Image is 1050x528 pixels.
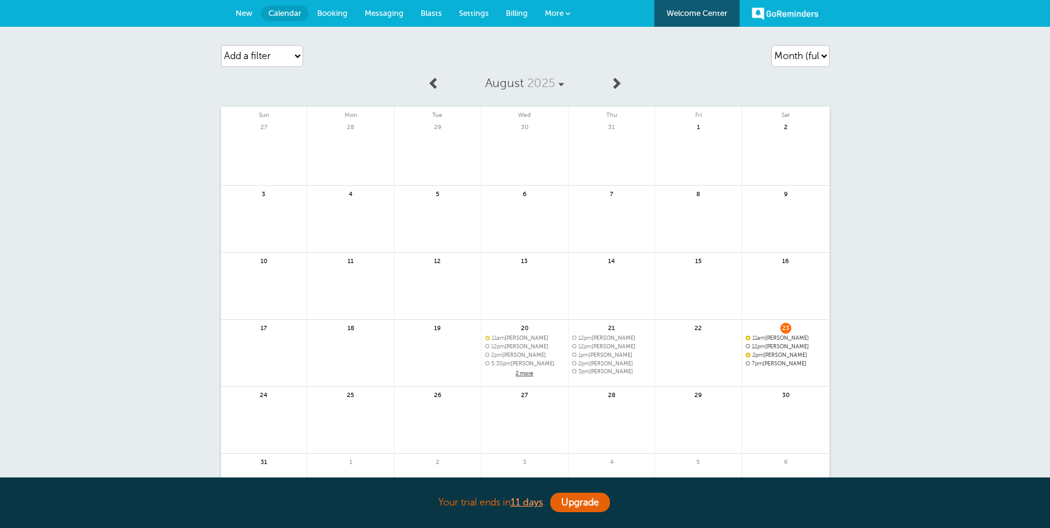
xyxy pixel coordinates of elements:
span: Izell Jackson [572,343,651,350]
a: 5:30pm[PERSON_NAME] [485,361,564,367]
span: 27 [519,390,530,399]
span: Marcos Gonzales [746,343,825,350]
span: 3 [519,457,530,466]
span: 19 [432,323,443,332]
span: 8 [693,189,704,198]
span: Tomosa Deleon [572,368,651,375]
a: Upgrade [550,493,610,512]
span: Charles Bowles [572,335,651,342]
span: 30 [519,122,530,131]
span: Christiran Jackson [746,361,825,367]
span: 11 [345,256,356,265]
span: 12 [432,256,443,265]
span: Confirmed. Changing the appointment date will unconfirm the appointment. [746,352,749,357]
span: 29 [432,122,443,131]
span: Thomas Smith [572,352,651,359]
span: 28 [606,390,617,399]
span: 5 [432,189,443,198]
a: Calendar [261,5,309,21]
span: 9 [780,189,791,198]
a: 11 days [511,497,543,508]
iframe: Resource center [1001,479,1038,516]
span: 16 [780,256,791,265]
span: Fri [655,107,741,119]
span: 12pm [578,335,592,341]
span: 11am [492,335,505,341]
span: More [545,9,564,18]
a: 2pm[PERSON_NAME] [746,352,825,359]
span: Sun [221,107,307,119]
span: 18 [345,323,356,332]
span: 5:30pm [491,361,511,367]
span: 14 [606,256,617,265]
span: 29 [693,390,704,399]
span: 7pm [752,361,763,367]
span: 21 [606,323,617,332]
span: 17 [258,323,269,332]
span: August [485,76,524,90]
span: 10 [258,256,269,265]
a: 11am[PERSON_NAME] [485,335,564,342]
span: 2025 [527,76,555,90]
span: Lucinda Delagarza [485,361,564,367]
span: 12pm [491,343,505,350]
span: 4 [606,457,617,466]
div: Your trial ends in . [221,490,830,516]
a: 12pm[PERSON_NAME] [746,343,825,350]
a: 11am[PERSON_NAME] [746,335,825,342]
span: Confirmed. Changing the appointment date will unconfirm the appointment. [485,335,489,340]
span: 27 [258,122,269,131]
span: Yathaarth Batra [572,361,651,367]
span: New [236,9,253,18]
span: 2 [432,457,443,466]
span: 6 [519,189,530,198]
span: Yathaarth Batra [485,352,564,359]
a: 2pm[PERSON_NAME] [572,361,651,367]
a: 3pm[PERSON_NAME] [572,368,651,375]
span: Settings [459,9,489,18]
span: 22 [693,323,704,332]
span: 11am [752,335,765,341]
span: 31 [258,457,269,466]
span: 25 [345,390,356,399]
span: 24 [258,390,269,399]
a: 12pm[PERSON_NAME] [572,335,651,342]
span: Christiran Jackson [746,335,825,342]
span: Calendar [268,9,301,18]
span: 12pm [578,343,592,350]
a: 2pm[PERSON_NAME] [485,352,564,359]
span: Jesse Mendez [746,352,825,359]
span: 3pm [578,368,589,375]
span: 2pm [752,352,763,358]
span: 26 [432,390,443,399]
span: 12pm [752,343,765,350]
span: 15 [693,256,704,265]
span: Mon [307,107,394,119]
span: 1 [345,457,356,466]
a: 2 more [485,368,564,379]
a: 12pm[PERSON_NAME] [572,343,651,350]
span: 13 [519,256,530,265]
span: 23 [780,323,791,332]
span: 6 [780,457,791,466]
span: Blasts [421,9,442,18]
span: Confirmed. Changing the appointment date will unconfirm the appointment. [746,335,749,340]
span: Wed [481,107,568,119]
a: August 2025 [446,70,603,97]
span: 2pm [578,361,589,367]
span: Messaging [365,9,404,18]
span: 5 [693,457,704,466]
span: 31 [606,122,617,131]
span: Tue [394,107,481,119]
span: Charles Wiseman [485,335,564,342]
a: 12pm[PERSON_NAME] [485,343,564,350]
a: 7pm[PERSON_NAME] [746,361,825,367]
span: 4 [345,189,356,198]
span: 28 [345,122,356,131]
span: Thu [569,107,655,119]
span: 7 [606,189,617,198]
span: 1 [693,122,704,131]
span: 2 [780,122,791,131]
span: 20 [519,323,530,332]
